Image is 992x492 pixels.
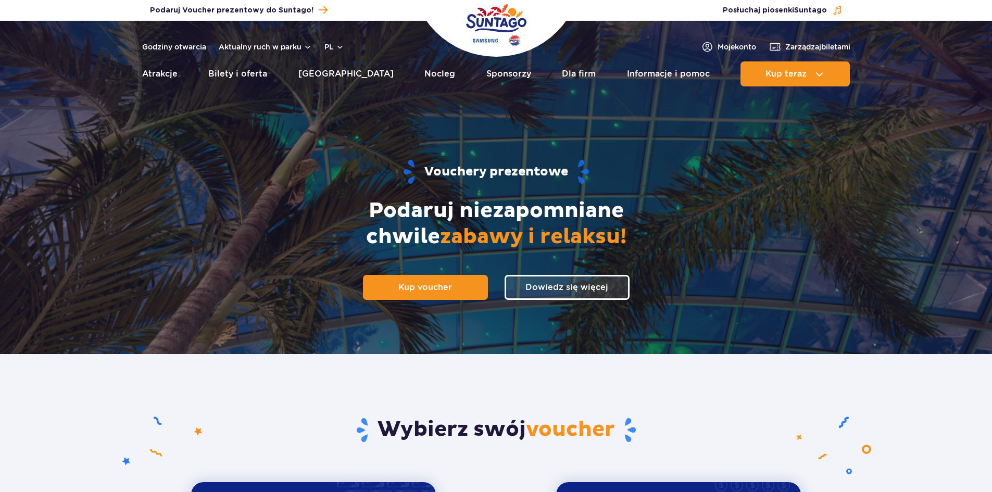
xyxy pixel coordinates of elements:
[794,7,827,14] span: Suntago
[150,3,328,17] a: Podaruj Voucher prezentowy do Suntago!
[150,5,313,16] span: Podaruj Voucher prezentowy do Suntago!
[505,275,630,300] a: Dowiedz się więcej
[219,43,312,51] button: Aktualny ruch w parku
[191,417,801,444] h2: Wybierz swój
[486,61,531,86] a: Sponsorzy
[324,42,344,52] button: pl
[740,61,850,86] button: Kup teraz
[627,61,710,86] a: Informacje i pomoc
[701,41,756,53] a: Mojekonto
[440,224,626,250] span: zabawy i relaksu!
[142,42,206,52] a: Godziny otwarcia
[785,42,850,52] span: Zarządzaj biletami
[526,417,615,443] span: voucher
[398,282,452,292] span: Kup voucher
[208,61,267,86] a: Bilety i oferta
[723,5,843,16] button: Posłuchaj piosenkiSuntago
[363,275,488,300] a: Kup voucher
[298,61,394,86] a: [GEOGRAPHIC_DATA]
[142,61,178,86] a: Atrakcje
[723,5,827,16] span: Posłuchaj piosenki
[424,61,455,86] a: Nocleg
[765,69,807,79] span: Kup teraz
[562,61,596,86] a: Dla firm
[161,159,831,185] h1: Vouchery prezentowe
[314,198,679,250] h2: Podaruj niezapomniane chwile
[769,41,850,53] a: Zarządzajbiletami
[525,282,608,292] span: Dowiedz się więcej
[718,42,756,52] span: Moje konto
